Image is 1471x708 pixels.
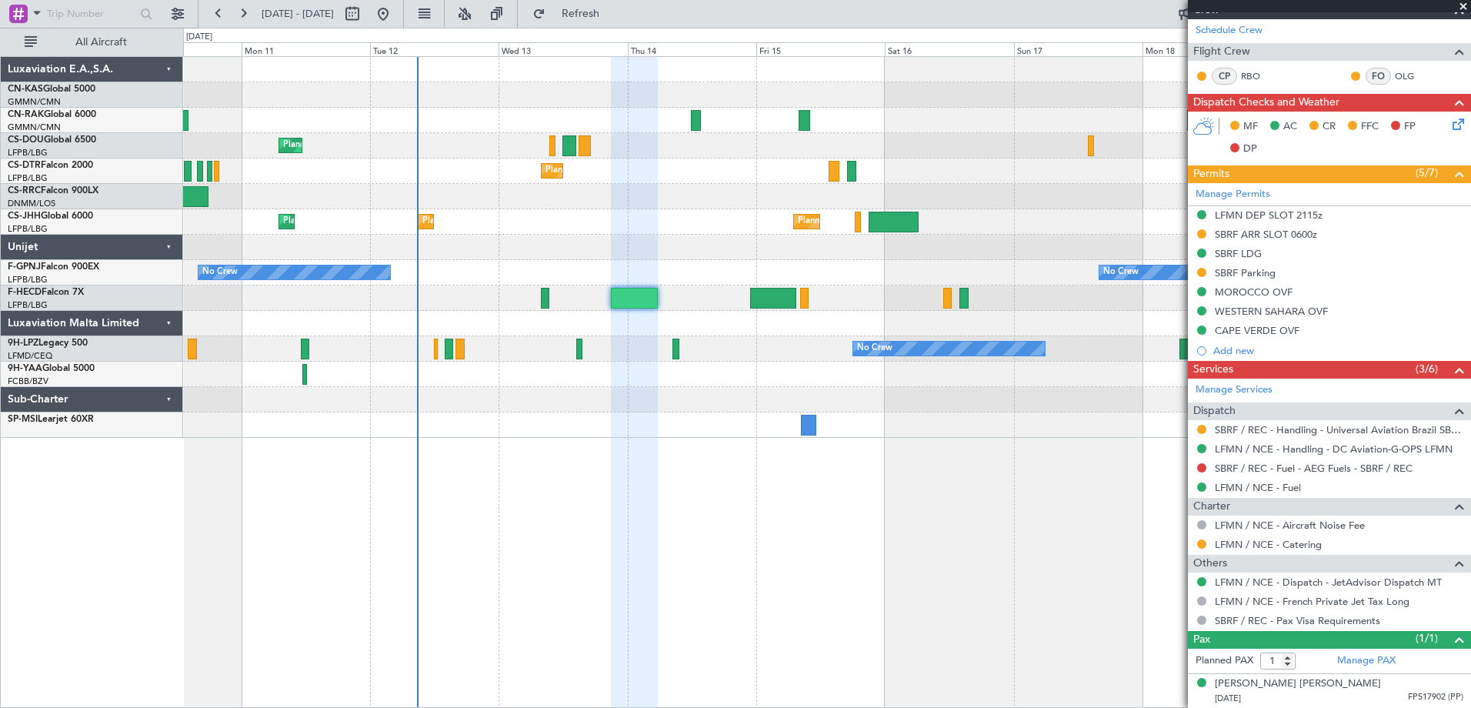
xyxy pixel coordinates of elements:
[17,30,167,55] button: All Aircraft
[8,364,95,373] a: 9H-YAAGlobal 5000
[1215,266,1276,279] div: SBRF Parking
[1215,286,1293,299] div: MOROCCO OVF
[8,288,84,297] a: F-HECDFalcon 7X
[1215,209,1323,222] div: LFMN DEP SLOT 2115z
[1408,691,1463,704] span: FP517902 (PP)
[8,288,42,297] span: F-HECD
[1215,519,1365,532] a: LFMN / NCE - Aircraft Noise Fee
[8,262,41,272] span: F-GPNJ
[1014,42,1142,56] div: Sun 17
[8,262,99,272] a: F-GPNJFalcon 900EX
[1215,576,1442,589] a: LFMN / NCE - Dispatch - JetAdvisor Dispatch MT
[8,415,38,424] span: SP-MSI
[242,42,370,56] div: Mon 11
[545,159,624,182] div: Planned Maint Sofia
[1395,69,1429,83] a: OLG
[8,96,61,108] a: GMMN/CMN
[549,8,613,19] span: Refresh
[1243,119,1258,135] span: MF
[1193,361,1233,379] span: Services
[8,85,43,94] span: CN-KAS
[1404,119,1416,135] span: FP
[1215,423,1463,436] a: SBRF / REC - Handling - Universal Aviation Brazil SBRF / REC
[8,376,48,387] a: FCBB/BZV
[422,210,665,233] div: Planned Maint [GEOGRAPHIC_DATA] ([GEOGRAPHIC_DATA])
[202,261,238,284] div: No Crew
[628,42,756,56] div: Thu 14
[1103,261,1139,284] div: No Crew
[1416,630,1438,646] span: (1/1)
[8,415,94,424] a: SP-MSILearjet 60XR
[8,135,44,145] span: CS-DOU
[8,364,42,373] span: 9H-YAA
[8,172,48,184] a: LFPB/LBG
[1193,631,1210,649] span: Pax
[1196,382,1273,398] a: Manage Services
[1193,94,1339,112] span: Dispatch Checks and Weather
[283,134,525,157] div: Planned Maint [GEOGRAPHIC_DATA] ([GEOGRAPHIC_DATA])
[1283,119,1297,135] span: AC
[499,42,627,56] div: Wed 13
[1193,555,1227,573] span: Others
[186,31,212,44] div: [DATE]
[1323,119,1336,135] span: CR
[8,186,98,195] a: CS-RRCFalcon 900LX
[1361,119,1379,135] span: FFC
[1193,498,1230,516] span: Charter
[1142,42,1271,56] div: Mon 18
[283,210,525,233] div: Planned Maint [GEOGRAPHIC_DATA] ([GEOGRAPHIC_DATA])
[756,42,885,56] div: Fri 15
[1215,693,1241,704] span: [DATE]
[8,161,41,170] span: CS-DTR
[1215,442,1453,456] a: LFMN / NCE - Handling - DC Aviation-G-OPS LFMN
[1215,676,1381,692] div: [PERSON_NAME] [PERSON_NAME]
[1215,614,1380,627] a: SBRF / REC - Pax Visa Requirements
[1193,43,1250,61] span: Flight Crew
[1215,247,1262,260] div: SBRF LDG
[8,161,93,170] a: CS-DTRFalcon 2000
[8,135,96,145] a: CS-DOUGlobal 6500
[262,7,334,21] span: [DATE] - [DATE]
[857,337,892,360] div: No Crew
[8,339,38,348] span: 9H-LPZ
[8,212,41,221] span: CS-JHH
[1196,187,1270,202] a: Manage Permits
[885,42,1013,56] div: Sat 16
[1416,165,1438,181] span: (5/7)
[1196,653,1253,669] label: Planned PAX
[8,350,52,362] a: LFMD/CEQ
[1212,68,1237,85] div: CP
[8,110,96,119] a: CN-RAKGlobal 6000
[1215,305,1328,318] div: WESTERN SAHARA OVF
[1215,324,1299,337] div: CAPE VERDE OVF
[8,122,61,133] a: GMMN/CMN
[798,210,1040,233] div: Planned Maint [GEOGRAPHIC_DATA] ([GEOGRAPHIC_DATA])
[1215,228,1317,241] div: SBRF ARR SLOT 0600z
[1193,165,1229,183] span: Permits
[8,223,48,235] a: LFPB/LBG
[8,147,48,159] a: LFPB/LBG
[1215,595,1409,608] a: LFMN / NCE - French Private Jet Tax Long
[1337,653,1396,669] a: Manage PAX
[370,42,499,56] div: Tue 12
[8,198,55,209] a: DNMM/LOS
[1241,69,1276,83] a: RBO
[1215,538,1322,551] a: LFMN / NCE - Catering
[8,85,95,94] a: CN-KASGlobal 5000
[8,110,44,119] span: CN-RAK
[1215,462,1413,475] a: SBRF / REC - Fuel - AEG Fuels - SBRF / REC
[1416,361,1438,377] span: (3/6)
[525,2,618,26] button: Refresh
[47,2,135,25] input: Trip Number
[8,212,93,221] a: CS-JHHGlobal 6000
[1215,481,1301,494] a: LFMN / NCE - Fuel
[8,186,41,195] span: CS-RRC
[1366,68,1391,85] div: FO
[1243,142,1257,157] span: DP
[1213,344,1463,357] div: Add new
[1196,23,1263,38] a: Schedule Crew
[1193,402,1236,420] span: Dispatch
[8,299,48,311] a: LFPB/LBG
[8,274,48,286] a: LFPB/LBG
[8,339,88,348] a: 9H-LPZLegacy 500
